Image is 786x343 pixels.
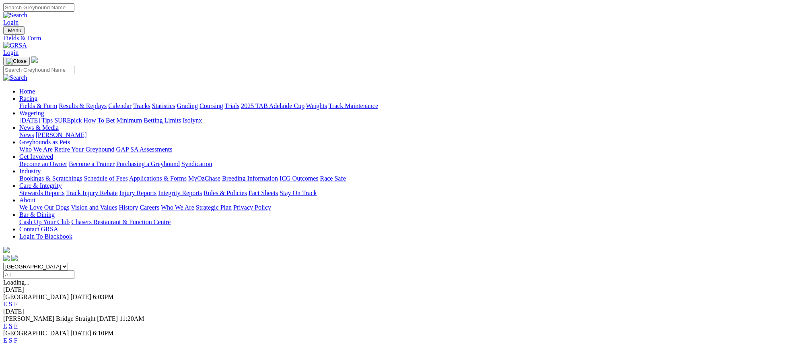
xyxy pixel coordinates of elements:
[177,102,198,109] a: Grading
[183,117,202,124] a: Isolynx
[19,218,783,226] div: Bar & Dining
[70,293,91,300] span: [DATE]
[306,102,327,109] a: Weights
[84,175,128,182] a: Schedule of Fees
[19,131,34,138] a: News
[129,175,187,182] a: Applications & Forms
[133,102,150,109] a: Tracks
[66,189,117,196] a: Track Injury Rebate
[161,204,194,211] a: Who We Are
[3,247,10,253] img: logo-grsa-white.png
[3,57,30,66] button: Toggle navigation
[119,204,138,211] a: History
[19,124,59,131] a: News & Media
[97,315,118,322] span: [DATE]
[19,146,53,153] a: Who We Are
[19,153,53,160] a: Get Involved
[19,226,58,233] a: Contact GRSA
[249,189,278,196] a: Fact Sheets
[188,175,220,182] a: MyOzChase
[3,286,783,293] div: [DATE]
[11,255,18,261] img: twitter.svg
[3,19,19,26] a: Login
[3,42,27,49] img: GRSA
[84,117,115,124] a: How To Bet
[19,160,67,167] a: Become an Owner
[329,102,378,109] a: Track Maintenance
[280,175,318,182] a: ICG Outcomes
[19,168,41,175] a: Industry
[14,301,18,308] a: F
[19,189,783,197] div: Care & Integrity
[59,102,107,109] a: Results & Replays
[152,102,175,109] a: Statistics
[116,117,181,124] a: Minimum Betting Limits
[19,218,70,225] a: Cash Up Your Club
[19,110,44,116] a: Wagering
[3,308,783,315] div: [DATE]
[3,12,27,19] img: Search
[19,233,72,240] a: Login To Blackbook
[14,322,18,329] a: F
[19,95,37,102] a: Racing
[69,160,115,167] a: Become a Trainer
[3,35,783,42] a: Fields & Form
[19,211,55,218] a: Bar & Dining
[3,49,19,56] a: Login
[241,102,305,109] a: 2025 TAB Adelaide Cup
[19,102,57,109] a: Fields & Form
[116,160,180,167] a: Purchasing a Greyhound
[204,189,247,196] a: Rules & Policies
[3,315,95,322] span: [PERSON_NAME] Bridge Straight
[3,270,74,279] input: Select date
[3,293,69,300] span: [GEOGRAPHIC_DATA]
[54,146,115,153] a: Retire Your Greyhound
[108,102,132,109] a: Calendar
[54,117,82,124] a: SUREpick
[8,27,21,33] span: Menu
[35,131,86,138] a: [PERSON_NAME]
[224,102,239,109] a: Trials
[19,146,783,153] div: Greyhounds as Pets
[158,189,202,196] a: Integrity Reports
[3,66,74,74] input: Search
[19,189,64,196] a: Stewards Reports
[196,204,232,211] a: Strategic Plan
[3,322,7,329] a: E
[140,204,159,211] a: Careers
[93,293,114,300] span: 6:03PM
[19,102,783,110] div: Racing
[19,131,783,139] div: News & Media
[70,330,91,337] span: [DATE]
[71,218,171,225] a: Chasers Restaurant & Function Centre
[19,204,69,211] a: We Love Our Dogs
[3,3,74,12] input: Search
[19,117,53,124] a: [DATE] Tips
[3,74,27,81] img: Search
[181,160,212,167] a: Syndication
[119,315,144,322] span: 11:20AM
[19,160,783,168] div: Get Involved
[233,204,271,211] a: Privacy Policy
[3,26,25,35] button: Toggle navigation
[19,139,70,146] a: Greyhounds as Pets
[19,88,35,95] a: Home
[19,182,62,189] a: Care & Integrity
[3,255,10,261] img: facebook.svg
[93,330,114,337] span: 6:10PM
[31,56,38,63] img: logo-grsa-white.png
[119,189,156,196] a: Injury Reports
[320,175,346,182] a: Race Safe
[3,330,69,337] span: [GEOGRAPHIC_DATA]
[19,117,783,124] div: Wagering
[71,204,117,211] a: Vision and Values
[9,322,12,329] a: S
[19,175,783,182] div: Industry
[222,175,278,182] a: Breeding Information
[3,279,29,286] span: Loading...
[19,204,783,211] div: About
[6,58,27,64] img: Close
[3,301,7,308] a: E
[116,146,173,153] a: GAP SA Assessments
